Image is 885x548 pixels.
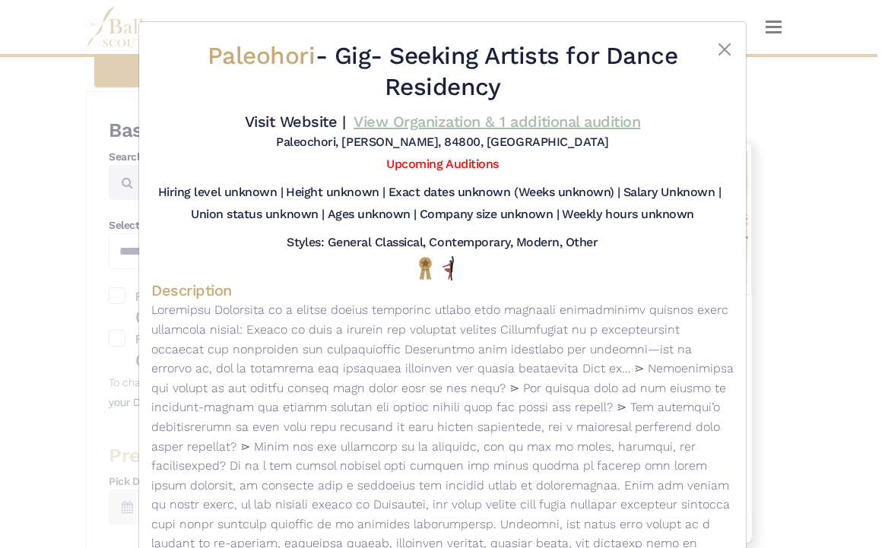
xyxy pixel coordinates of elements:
a: View Organization & 1 additional audition [354,112,640,131]
h5: Salary Unknown | [623,185,721,201]
h5: Weekly hours unknown [562,207,693,223]
button: Close [715,40,734,59]
h2: - - Seeking Artists for Dance Residency [200,40,685,103]
h4: Description [151,280,734,300]
img: All [442,256,454,280]
h5: Company size unknown | [420,207,559,223]
a: Visit Website | [245,112,346,131]
h5: Union status unknown | [191,207,324,223]
h5: Hiring level unknown | [158,185,283,201]
h5: Ages unknown | [328,207,417,223]
h5: Exact dates unknown (Weeks unknown) | [389,185,620,201]
h5: Paleochori, [PERSON_NAME], 84800, [GEOGRAPHIC_DATA] [276,135,609,150]
h5: Height unknown | [286,185,385,201]
span: Paleohori [208,42,316,70]
span: Gig [335,42,371,70]
h5: Styles: General Classical, Contemporary, Modern, Other [287,235,598,251]
a: Upcoming Auditions [386,157,498,171]
img: National [416,256,435,280]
